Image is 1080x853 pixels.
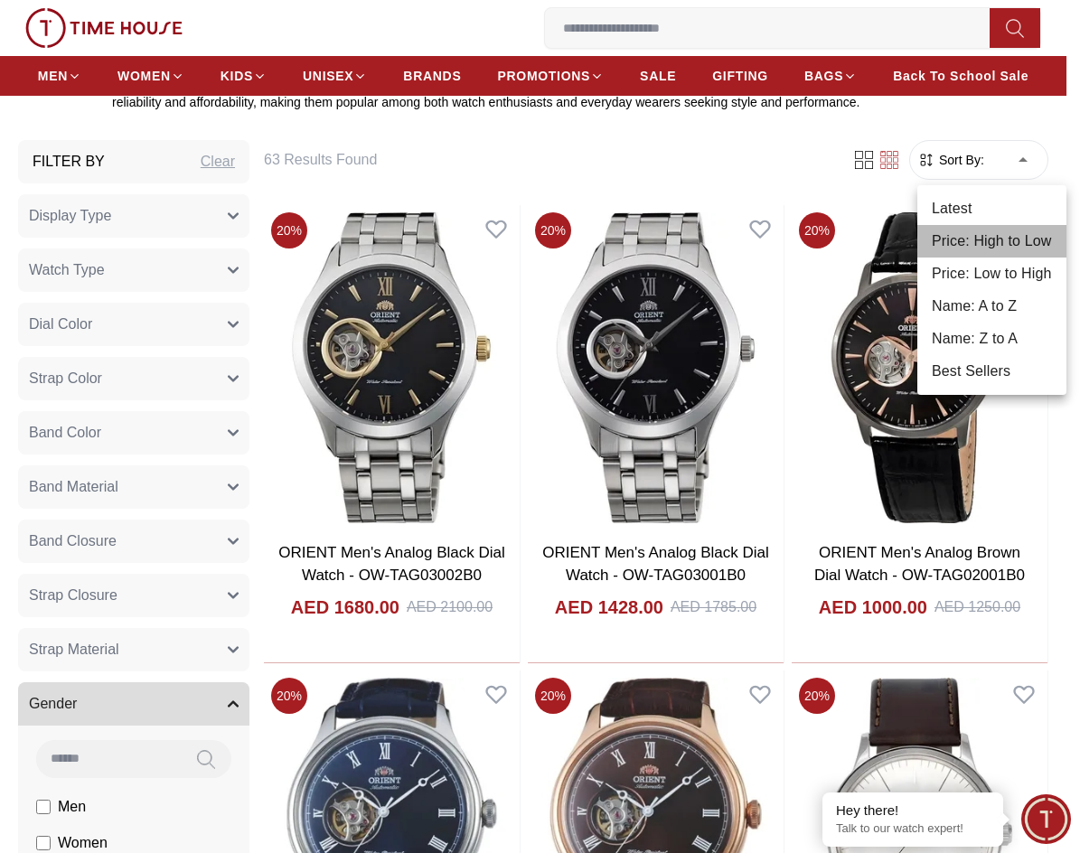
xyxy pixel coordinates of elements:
[836,801,990,820] div: Hey there!
[1021,794,1071,844] div: Chat Widget
[917,258,1066,290] li: Price: Low to High
[836,821,990,837] p: Talk to our watch expert!
[917,225,1066,258] li: Price: High to Low
[917,290,1066,323] li: Name: A to Z
[917,192,1066,225] li: Latest
[917,355,1066,388] li: Best Sellers
[917,323,1066,355] li: Name: Z to A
